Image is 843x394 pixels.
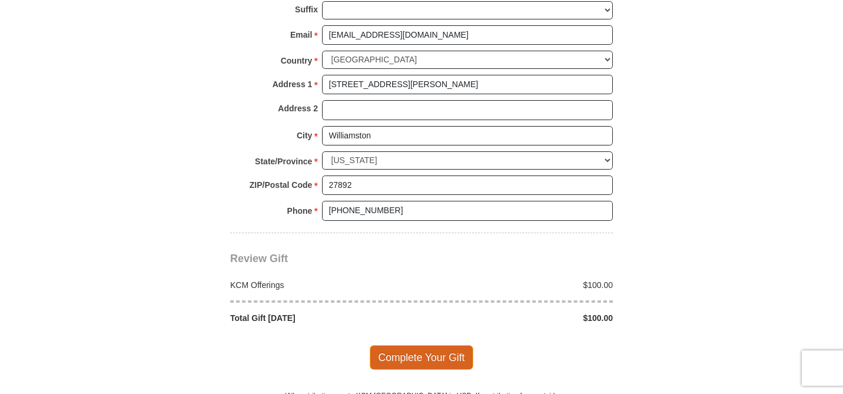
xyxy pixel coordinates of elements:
[255,153,312,170] strong: State/Province
[295,1,318,18] strong: Suffix
[273,76,313,92] strong: Address 1
[281,52,313,69] strong: Country
[290,27,312,43] strong: Email
[250,177,313,193] strong: ZIP/Postal Code
[297,127,312,144] strong: City
[287,203,313,219] strong: Phone
[421,279,619,291] div: $100.00
[421,312,619,324] div: $100.00
[278,100,318,117] strong: Address 2
[224,279,422,291] div: KCM Offerings
[370,345,474,370] span: Complete Your Gift
[224,312,422,324] div: Total Gift [DATE]
[230,253,288,264] span: Review Gift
